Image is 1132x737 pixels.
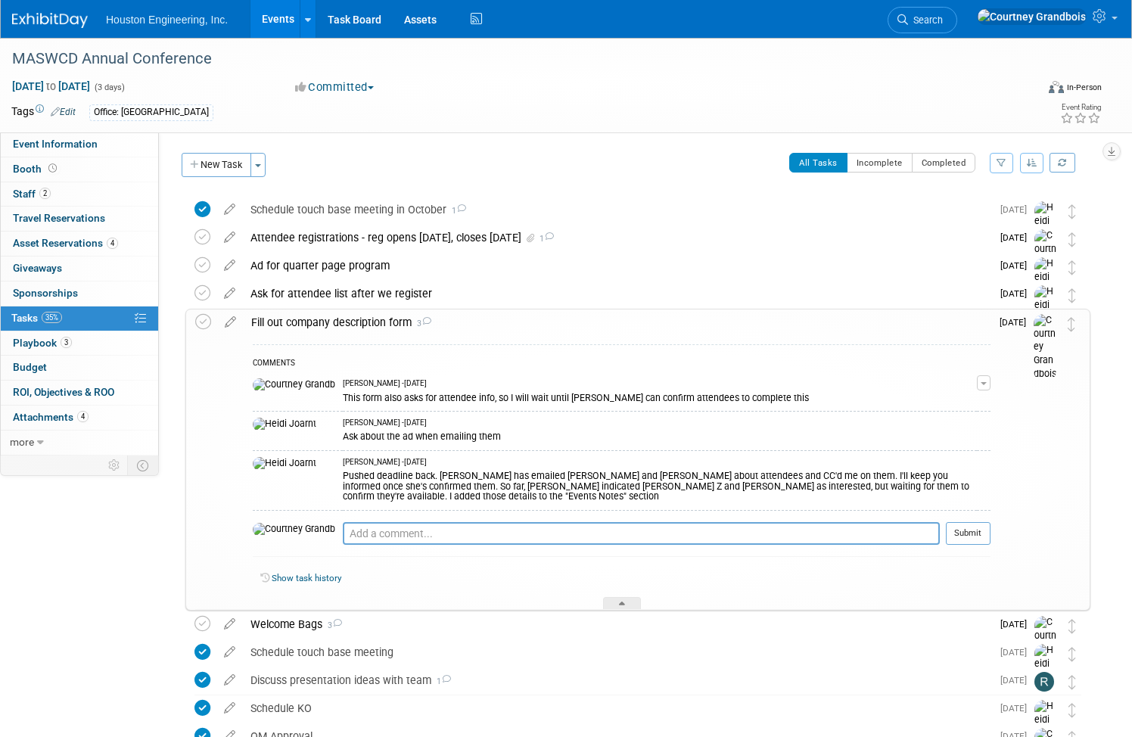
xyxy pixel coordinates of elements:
a: Sponsorships [1,281,158,306]
span: Search [908,14,943,26]
span: Staff [13,188,51,200]
span: [DATE] [DATE] [11,79,91,93]
a: ROI, Objectives & ROO [1,381,158,405]
i: Move task [1068,675,1076,689]
span: to [44,80,58,92]
span: [PERSON_NAME] - [DATE] [343,457,427,468]
span: 1 [431,676,451,686]
div: Discuss presentation ideas with team [243,667,991,693]
a: more [1,431,158,455]
img: Courtney Grandbois [977,8,1087,25]
img: Heidi Joarnt [253,457,316,471]
img: Courtney Grandbois [253,523,335,536]
td: Toggle Event Tabs [128,456,159,475]
a: edit [216,617,243,631]
div: Fill out company description form [244,309,990,335]
a: Refresh [1050,153,1075,173]
a: edit [216,203,243,216]
span: [DATE] [1000,703,1034,714]
div: Ask about the ad when emailing them [343,428,977,443]
a: edit [216,259,243,272]
a: Travel Reservations [1,207,158,231]
div: COMMENTS [253,356,990,372]
a: edit [216,231,243,244]
img: Heidi Joarnt [1034,201,1057,255]
img: Heidi Joarnt [253,418,316,431]
i: Move task [1068,260,1076,275]
a: edit [216,701,243,715]
span: [DATE] [1000,204,1034,215]
a: edit [216,673,243,687]
span: Travel Reservations [13,212,105,224]
span: [PERSON_NAME] - [DATE] [343,418,427,428]
div: Pushed deadline back. [PERSON_NAME] has emailed [PERSON_NAME] and [PERSON_NAME] about attendees a... [343,468,977,502]
div: Schedule touch base meeting in October [243,197,991,222]
div: Schedule touch base meeting [243,639,991,665]
a: edit [217,316,244,329]
button: New Task [182,153,251,177]
div: Office: [GEOGRAPHIC_DATA] [89,104,213,120]
td: Personalize Event Tab Strip [101,456,128,475]
span: Attachments [13,411,89,423]
img: Rachel Olm [1034,672,1054,692]
a: Event Information [1,132,158,157]
span: [DATE] [1000,675,1034,686]
a: Booth [1,157,158,182]
img: Courtney Grandbois [1034,229,1057,296]
div: In-Person [1066,82,1102,93]
div: Event Rating [1060,104,1101,111]
a: Edit [51,107,76,117]
span: 1 [446,206,466,216]
a: Playbook3 [1,331,158,356]
span: more [10,436,34,448]
span: Booth [13,163,60,175]
i: Move task [1068,703,1076,717]
button: Completed [912,153,976,173]
img: Format-Inperson.png [1049,81,1064,93]
span: 35% [42,312,62,323]
img: Heidi Joarnt [1034,644,1057,698]
span: Playbook [13,337,72,349]
span: [DATE] [1000,260,1034,271]
img: ExhibitDay [12,13,88,28]
button: Submit [946,522,990,545]
div: MASWCD Annual Conference [7,45,1009,73]
a: Show task history [272,573,341,583]
a: Budget [1,356,158,380]
div: Attendee registrations - reg opens [DATE], closes [DATE] [243,225,991,250]
i: Move task [1068,619,1076,633]
span: 4 [107,238,118,249]
span: ROI, Objectives & ROO [13,386,114,398]
a: Attachments4 [1,406,158,430]
span: 3 [412,319,431,328]
a: edit [216,287,243,300]
span: [DATE] [1000,647,1034,658]
span: Sponsorships [13,287,78,299]
img: Courtney Grandbois [1034,314,1056,381]
i: Move task [1068,647,1076,661]
i: Move task [1068,288,1076,303]
span: Event Information [13,138,98,150]
span: [DATE] [1000,317,1034,328]
a: Tasks35% [1,306,158,331]
a: Staff2 [1,182,158,207]
button: Committed [290,79,380,95]
span: Tasks [11,312,62,324]
a: edit [216,645,243,659]
i: Move task [1068,204,1076,219]
span: Booth not reserved yet [45,163,60,174]
span: [DATE] [1000,232,1034,243]
img: Courtney Grandbois [253,378,335,392]
img: Heidi Joarnt [1034,257,1057,311]
span: 1 [537,234,554,244]
a: Asset Reservations4 [1,232,158,256]
div: This form also asks for attendee info, so I will wait until [PERSON_NAME] can confirm attendees t... [343,390,977,404]
img: Heidi Joarnt [1034,285,1057,339]
span: 2 [39,188,51,199]
span: Asset Reservations [13,237,118,249]
span: 3 [61,337,72,348]
div: Event Format [939,79,1102,101]
i: Move task [1068,317,1075,331]
a: Giveaways [1,257,158,281]
td: Tags [11,104,76,121]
